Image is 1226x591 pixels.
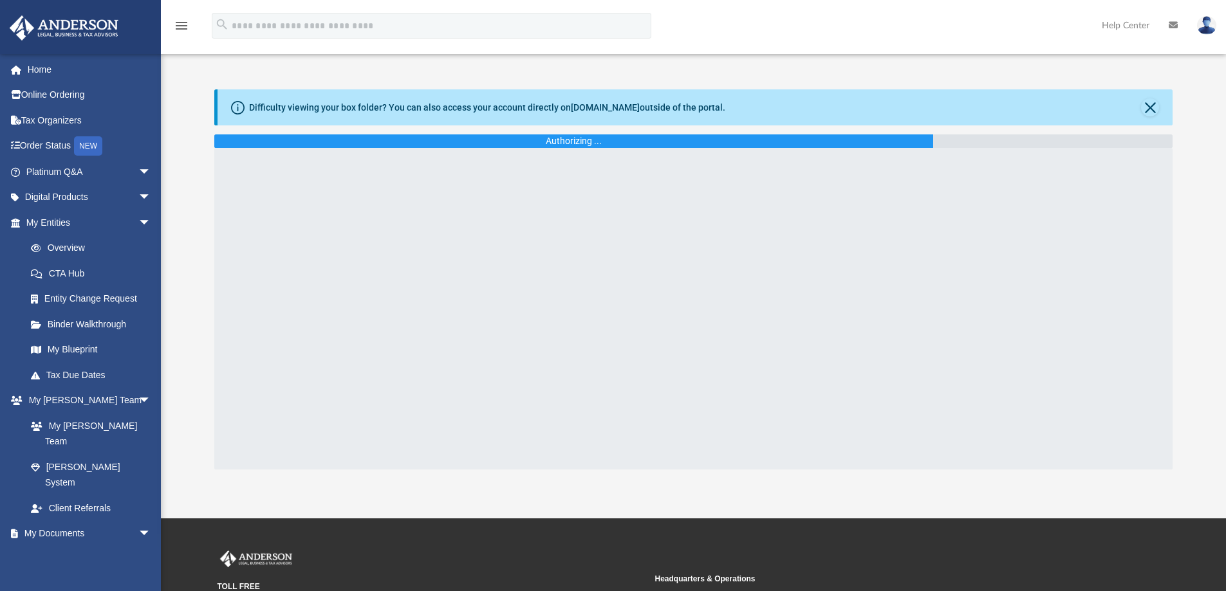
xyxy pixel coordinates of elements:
img: Anderson Advisors Platinum Portal [6,15,122,41]
a: Digital Productsarrow_drop_down [9,185,171,210]
img: User Pic [1197,16,1216,35]
a: Order StatusNEW [9,133,171,159]
a: Client Referrals [18,495,164,521]
small: Headquarters & Operations [655,573,1084,585]
a: My Blueprint [18,337,164,363]
img: Anderson Advisors Platinum Portal [218,550,295,567]
a: CTA Hub [18,260,171,286]
span: arrow_drop_down [138,185,164,211]
a: Tax Organizers [9,107,171,133]
a: [PERSON_NAME] System [18,454,164,495]
button: Close [1141,98,1159,116]
a: Entity Change Request [18,286,171,312]
a: menu [174,24,189,33]
span: arrow_drop_down [138,521,164,547]
span: arrow_drop_down [138,388,164,414]
a: My [PERSON_NAME] Team [18,413,158,454]
a: Home [9,57,171,82]
div: Authorizing ... [546,134,602,148]
a: Box [18,546,158,572]
a: My [PERSON_NAME] Teamarrow_drop_down [9,388,164,414]
a: My Documentsarrow_drop_down [9,521,164,547]
a: [DOMAIN_NAME] [571,102,640,113]
span: arrow_drop_down [138,159,164,185]
span: arrow_drop_down [138,210,164,236]
a: Platinum Q&Aarrow_drop_down [9,159,171,185]
div: NEW [74,136,102,156]
i: search [215,17,229,32]
a: Tax Due Dates [18,362,171,388]
div: Difficulty viewing your box folder? You can also access your account directly on outside of the p... [249,101,725,114]
a: Overview [18,235,171,261]
a: My Entitiesarrow_drop_down [9,210,171,235]
i: menu [174,18,189,33]
a: Online Ordering [9,82,171,108]
a: Binder Walkthrough [18,311,171,337]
